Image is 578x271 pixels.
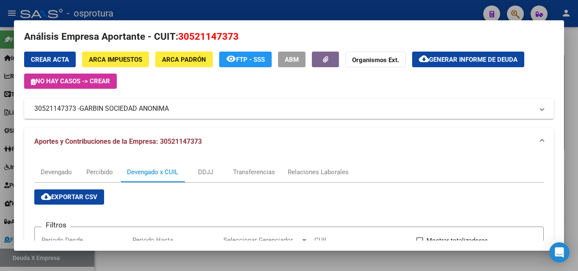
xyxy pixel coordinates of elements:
span: No hay casos -> Crear [31,77,110,85]
div: DDJJ [198,167,213,177]
span: Crear Acta [31,56,69,63]
span: Generar informe de deuda [429,56,517,63]
span: Exportar CSV [41,193,97,201]
button: Organismos Ext. [345,52,406,67]
span: ARCA Impuestos [89,56,142,63]
button: ARCA Impuestos [82,52,149,67]
button: Exportar CSV [34,189,104,205]
strong: Organismos Ext. [352,56,399,64]
span: Mostrar totalizadores [427,235,488,246]
span: 30521147373 [178,31,239,42]
div: Percibido [86,167,113,177]
span: ARCA Padrón [162,56,206,63]
mat-expansion-panel-header: Aportes y Contribuciones de la Empresa: 30521147373 [24,128,554,155]
button: No hay casos -> Crear [24,74,117,89]
div: Open Intercom Messenger [549,242,570,263]
h3: Filtros [41,220,71,230]
span: GARBIN SOCIEDAD ANONIMA [80,104,169,114]
div: Devengado x CUIL [127,167,178,177]
div: Devengado [41,167,72,177]
span: Aportes y Contribuciones de la Empresa: 30521147373 [34,137,202,145]
span: ABM [285,56,299,63]
span: Seleccionar Gerenciador [223,236,300,244]
h2: Análisis Empresa Aportante - CUIT: [24,30,554,44]
button: ARCA Padrón [155,52,213,67]
button: Crear Acta [24,52,76,67]
span: FTP - SSS [236,56,265,63]
mat-panel-title: 30521147373 - [34,104,534,114]
div: Transferencias [233,167,275,177]
mat-expansion-panel-header: 30521147373 -GARBIN SOCIEDAD ANONIMA [24,99,554,119]
button: FTP - SSS [219,52,272,67]
button: ABM [278,52,306,67]
div: Relaciones Laborales [288,167,349,177]
mat-icon: cloud_download [419,54,429,64]
mat-icon: remove_red_eye [226,54,236,64]
button: Generar informe de deuda [412,52,524,67]
mat-icon: cloud_download [41,192,51,202]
